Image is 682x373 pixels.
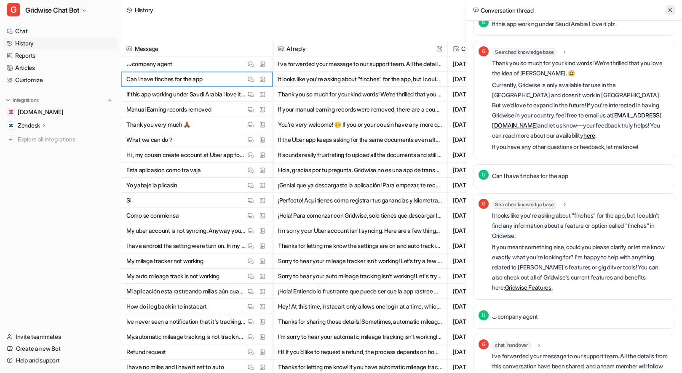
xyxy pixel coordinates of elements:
[126,56,172,72] p: تcompany agent
[492,341,531,349] span: chat_handover
[126,329,246,344] p: My.automatic mileage tracking is not tracking my miles.
[479,17,489,27] span: U
[278,344,442,360] button: Hi! If you’d like to request a refund, the process depends on how you purchased your Gridwise sub...
[278,178,442,193] button: ¡Genial que ya descargaste la aplicación! Para empezar, te recomiendo lo siguiente: 1. Abre la ap...
[126,117,190,132] p: Thank you very much 🙏🏾
[451,253,520,269] span: [DATE] 9:12AM
[126,102,211,117] p: Manual Earning records removed
[479,170,489,180] span: U
[3,62,118,74] a: Articles
[18,108,63,116] span: [DOMAIN_NAME]
[451,163,520,178] span: [DATE] 12:15PM
[126,72,203,87] p: Can I have finches for the app
[126,314,246,329] p: Ive never seen a notification that it's tracking but [DATE] it tracked all my miles just fine. I ...
[278,238,442,253] button: Thanks for letting me know the settings are on and auto track is enabled! If your mileage tracker...
[3,133,118,145] a: Explore all integrations
[451,329,520,344] span: [DATE] 11:58PM
[492,112,662,129] a: [EMAIL_ADDRESS][DOMAIN_NAME]
[479,339,489,349] span: G
[451,132,520,147] span: [DATE] 1:36PM
[126,269,219,284] p: My auto mileage track is not working
[125,41,269,56] span: Message
[278,329,442,344] button: I'm sorry to hear your automatic mileage tracking isn't working! To help troubleshoot, could you ...
[278,163,442,178] button: Hola, gracias por tu pregunta. Gridwise no es una app de transporte como Uber o Lyft. Es una apli...
[7,135,15,144] img: explore all integrations
[451,102,520,117] span: [DATE] 5:02PM
[451,193,520,208] span: [DATE] 11:58AM
[8,109,13,115] img: gridwise.io
[5,97,11,103] img: expand menu
[278,299,442,314] button: Hey! At this time, Instacart only allows one login at a time, which means logging in to Instacart...
[492,58,670,78] p: Thank you so much for your kind words! We're thrilled that you love the idea of [PERSON_NAME]. 😄
[278,284,442,299] button: ¡Hola! Entiendo lo frustrante que puede ser que la app rastree millas cuando no estás manejando. ...
[18,121,40,130] p: Zendesk
[492,210,670,241] p: It looks like you're asking about "finches" for the app, but I couldn't find any information abou...
[492,80,670,141] p: Currently, Gridwise is only available for use in the [GEOGRAPHIC_DATA] and doesn't work in [GEOGR...
[451,178,520,193] span: [DATE] 12:14PM
[278,223,442,238] button: I’m sorry your Uber account isn’t syncing. Here are a few things you can try to resolve the issue...
[126,238,246,253] p: I have android the setting were turn on. In my app auto track was turn on. It keeps tracking with...
[3,25,118,37] a: Chat
[126,223,246,238] p: My uber account is not syncing. Anyway you can assist??
[3,74,118,86] a: Customize
[479,46,489,56] span: G
[126,299,207,314] p: How do i log back in to instacart
[278,132,442,147] button: If the Uber app keeps asking for the same documents even after you've uploaded them, here are a f...
[3,106,118,118] a: gridwise.io[DOMAIN_NAME]
[583,132,595,139] a: here
[451,269,520,284] span: [DATE] 9:10AM
[451,284,520,299] span: [DATE] 8:30AM
[451,208,520,223] span: [DATE] 11:56AM
[278,56,442,72] button: I’ve forwarded your message to our support team. All the details from this conversation have been...
[126,147,246,163] p: Hi , my cousin create account at Uber app for driving and delivery we add all the documents but s...
[451,299,520,314] span: [DATE] 4:47AM
[278,253,442,269] button: Sorry to hear your mileage tracker isn't working! Let’s try a few quick steps to help troubleshoo...
[18,133,114,146] span: Explore all integrations
[278,117,442,132] button: You’re very welcome! 😊 If you or your cousin have any more questions, feel free to ask anytime. G...
[492,142,670,152] p: If you have any other questions or feedback, let me know!
[278,208,442,223] button: ¡Hola! Para comenzar con Gridwise, solo tienes que descargar la app y seguir los pasos de configu...
[3,354,118,366] a: Help and support
[451,147,520,163] span: [DATE] 1:36PM
[8,123,13,128] img: Zendesk
[492,242,670,293] p: If you meant something else, could you please clarify or let me know exactly what you're looking ...
[13,97,39,104] p: Integrations
[278,269,442,284] button: Sorry to hear your auto mileage tracking isn't working! Let's try a few quick steps to troublesho...
[278,314,442,329] button: Thanks for sharing those details! Sometimes, automatic mileage tracking can be affected by device...
[3,331,118,343] a: Invite teammates
[278,87,442,102] button: Thank you so much for your kind words! We're thrilled that you love the idea of [PERSON_NAME]. 😄 ...
[492,312,538,322] p: تcompany agent
[107,97,113,103] img: menu_add.svg
[505,284,551,291] a: Gridwise Features
[451,238,520,253] span: [DATE] 9:16AM
[451,223,520,238] span: [DATE] 9:58AM
[278,72,442,87] button: It looks like you're asking about "finches" for the app, but I couldn't find any information abou...
[451,117,520,132] span: [DATE] 1:38PM
[473,6,534,15] h2: Conversation thread
[451,41,520,56] span: Created at
[278,102,442,117] button: If your manual earning records were removed, there are a couple of reasons this might happen: - I...
[126,193,131,208] p: Si
[3,343,118,354] a: Create a new Bot
[492,171,568,181] p: Can I have finches for the app
[451,87,520,102] span: [DATE] 7:00PM
[126,163,201,178] p: Esta aplicasion como tra vaja
[126,87,246,102] p: If this app working under Saudi Arabia I love it plz
[126,344,166,360] p: Refund request
[451,344,520,360] span: [DATE] 11:56PM
[276,41,444,56] span: AI reply
[3,96,41,104] button: Integrations
[126,284,246,299] p: Mi aplicación esta rastreando millas aún cuando no me encuentro manejando
[479,199,489,209] span: G
[135,5,153,14] div: History
[492,48,556,56] span: Searched knowledge base
[7,3,20,16] span: G
[278,147,442,163] button: It sounds really frustrating to upload all the documents and still have Uber keep asking for them...
[492,19,615,29] p: If this app working under Saudi Arabia I love it plz
[3,37,118,49] a: History
[3,50,118,61] a: Reports
[479,310,489,320] span: U
[492,200,556,209] span: Searched knowledge base
[278,193,442,208] button: ¡Perfecto! Aquí tienes cómo registrar tus ganancias y kilometraje en Gridwise: Cómo registrar tus...
[126,253,203,269] p: My milage tracker not working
